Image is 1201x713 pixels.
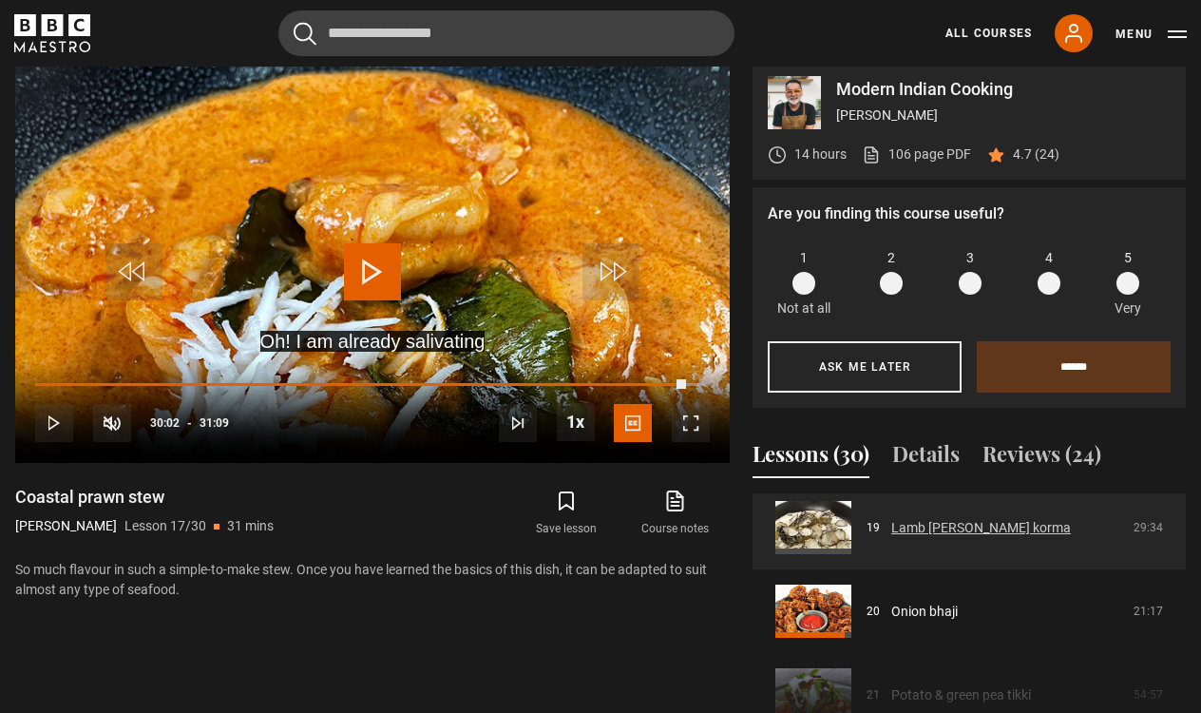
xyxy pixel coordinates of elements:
p: Not at all [777,299,830,318]
button: Playback Rate [557,403,595,441]
h1: Coastal prawn stew [15,486,274,509]
p: 31 mins [227,516,274,536]
span: 5 [1124,248,1132,268]
a: 106 page PDF [862,145,971,164]
p: 14 hours [794,145,847,164]
p: Modern Indian Cooking [836,81,1171,98]
span: 4 [1045,248,1053,268]
p: 4.7 (24) [1013,145,1059,164]
button: Play [35,404,73,442]
button: Captions [614,404,652,442]
a: All Courses [945,25,1032,42]
p: So much flavour in such a simple-to-make stew. Once you have learned the basics of this dish, it ... [15,560,730,600]
p: Lesson 17/30 [124,516,206,536]
button: Save lesson [512,486,620,541]
button: Reviews (24) [982,438,1101,478]
span: 2 [887,248,895,268]
video-js: Video Player [15,61,730,463]
p: Very [1109,299,1146,318]
span: 1 [800,248,808,268]
a: Lamb [PERSON_NAME] korma [891,518,1071,538]
button: Ask me later [768,341,962,393]
input: Search [278,10,734,56]
button: Details [892,438,960,478]
span: 3 [966,248,974,268]
span: 30:02 [150,406,180,440]
p: Are you finding this course useful? [768,202,1171,225]
button: Submit the search query [294,22,316,46]
button: Lessons (30) [753,438,869,478]
a: Course notes [621,486,730,541]
span: - [187,416,192,430]
span: 31:09 [200,406,229,440]
div: Progress Bar [35,383,710,387]
p: [PERSON_NAME] [836,106,1171,125]
a: Onion bhaji [891,602,958,622]
svg: BBC Maestro [14,14,90,52]
p: [PERSON_NAME] [15,516,117,536]
button: Next Lesson [499,404,537,442]
button: Toggle navigation [1115,25,1187,44]
button: Fullscreen [672,404,710,442]
button: Unmute [93,404,131,442]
